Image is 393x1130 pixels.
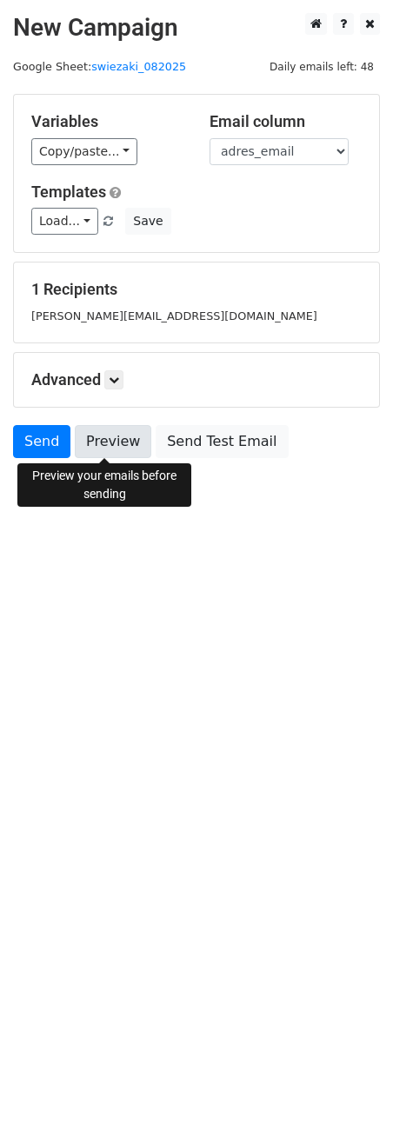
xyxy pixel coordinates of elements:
[125,208,170,235] button: Save
[156,425,288,458] a: Send Test Email
[13,425,70,458] a: Send
[263,57,380,76] span: Daily emails left: 48
[210,112,362,131] h5: Email column
[75,425,151,458] a: Preview
[17,463,191,507] div: Preview your emails before sending
[263,60,380,73] a: Daily emails left: 48
[31,370,362,389] h5: Advanced
[31,112,183,131] h5: Variables
[31,208,98,235] a: Load...
[13,60,186,73] small: Google Sheet:
[31,309,317,322] small: [PERSON_NAME][EMAIL_ADDRESS][DOMAIN_NAME]
[13,13,380,43] h2: New Campaign
[31,183,106,201] a: Templates
[306,1047,393,1130] iframe: Chat Widget
[31,138,137,165] a: Copy/paste...
[31,280,362,299] h5: 1 Recipients
[306,1047,393,1130] div: Widżet czatu
[91,60,186,73] a: swiezaki_082025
